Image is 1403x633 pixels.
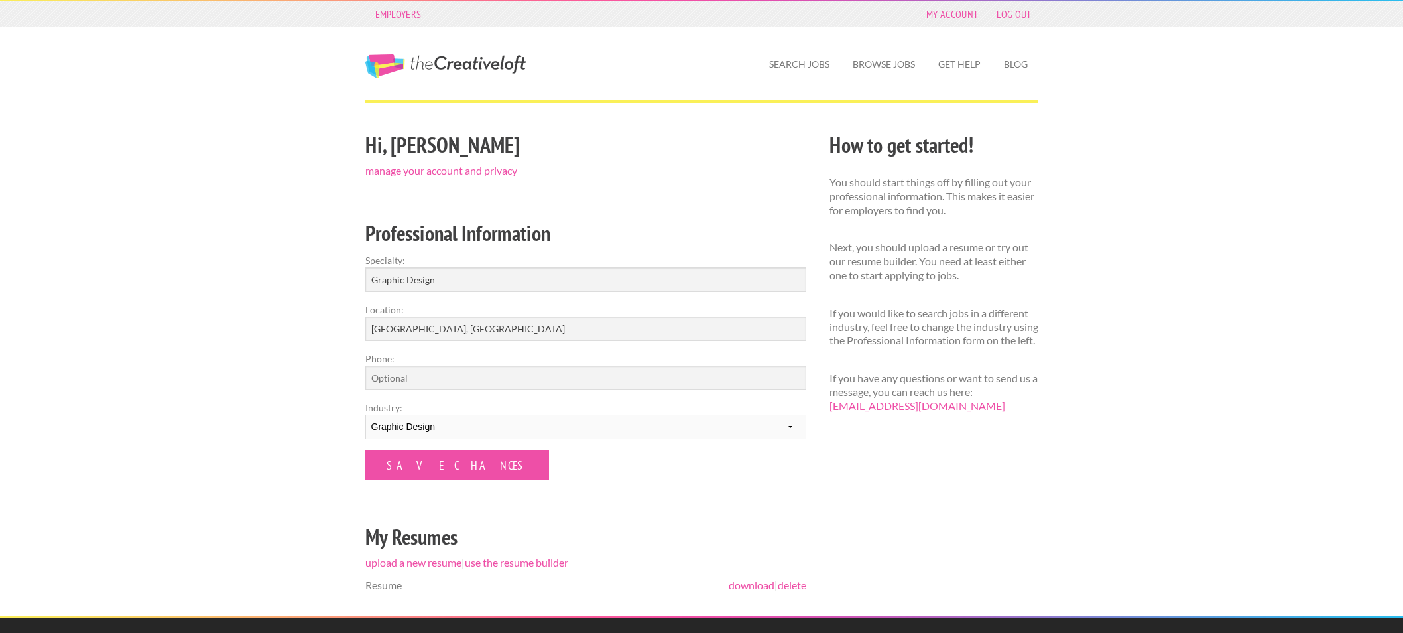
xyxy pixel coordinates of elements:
p: If you would like to search jobs in a different industry, feel free to change the industry using ... [829,307,1038,348]
input: e.g. New York, NY [365,316,806,341]
h2: Professional Information [365,218,806,248]
label: Phone: [365,352,806,366]
a: The Creative Loft [365,54,526,78]
p: You should start things off by filling out your professional information. This makes it easier fo... [829,176,1038,217]
a: Blog [993,49,1038,80]
input: Save Changes [365,450,549,480]
span: | [729,579,806,593]
p: Next, you should upload a resume or try out our resume builder. You need at least either one to s... [829,241,1038,282]
a: use the resume builder [465,556,568,569]
a: Employers [369,5,428,23]
a: download [729,579,774,591]
a: My Account [920,5,985,23]
h2: Hi, [PERSON_NAME] [365,130,806,160]
label: Industry: [365,401,806,415]
a: Browse Jobs [842,49,926,80]
div: | [353,128,818,616]
h2: My Resumes [365,522,806,552]
a: upload a new resume [365,556,461,569]
label: Location: [365,303,806,316]
a: [EMAIL_ADDRESS][DOMAIN_NAME] [829,399,1005,412]
a: Get Help [928,49,991,80]
input: Optional [365,366,806,390]
a: Search Jobs [759,49,840,80]
label: Specialty: [365,253,806,267]
p: If you have any questions or want to send us a message, you can reach us here: [829,372,1038,413]
span: Resume [365,579,402,591]
a: delete [778,579,806,591]
a: manage your account and privacy [365,164,517,176]
h2: How to get started! [829,130,1038,160]
a: Log Out [990,5,1038,23]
